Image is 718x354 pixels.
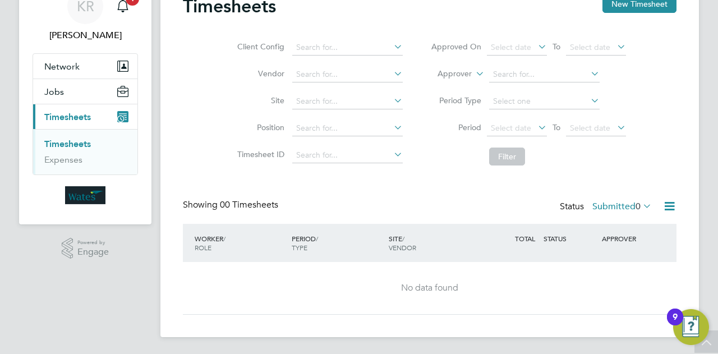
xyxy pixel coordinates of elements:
[431,42,481,52] label: Approved On
[421,68,472,80] label: Approver
[515,234,535,243] span: TOTAL
[44,112,91,122] span: Timesheets
[491,123,531,133] span: Select date
[541,228,599,249] div: STATUS
[316,234,318,243] span: /
[570,123,610,133] span: Select date
[33,54,137,79] button: Network
[402,234,404,243] span: /
[292,67,403,82] input: Search for...
[33,29,138,42] span: Kira Reeder
[570,42,610,52] span: Select date
[292,40,403,56] input: Search for...
[489,148,525,165] button: Filter
[33,186,138,204] a: Go to home page
[599,228,657,249] div: APPROVER
[234,95,284,105] label: Site
[292,121,403,136] input: Search for...
[673,317,678,332] div: 9
[489,94,600,109] input: Select one
[234,68,284,79] label: Vendor
[234,42,284,52] label: Client Config
[549,39,564,54] span: To
[489,67,600,82] input: Search for...
[33,104,137,129] button: Timesheets
[223,234,225,243] span: /
[560,199,654,215] div: Status
[292,243,307,252] span: TYPE
[44,139,91,149] a: Timesheets
[77,238,109,247] span: Powered by
[65,186,105,204] img: wates-logo-retina.png
[389,243,416,252] span: VENDOR
[234,149,284,159] label: Timesheet ID
[62,238,109,259] a: Powered byEngage
[183,199,280,211] div: Showing
[289,228,386,258] div: PERIOD
[33,79,137,104] button: Jobs
[77,247,109,257] span: Engage
[220,199,278,210] span: 00 Timesheets
[431,95,481,105] label: Period Type
[44,86,64,97] span: Jobs
[44,61,80,72] span: Network
[44,154,82,165] a: Expenses
[636,201,641,212] span: 0
[491,42,531,52] span: Select date
[549,120,564,135] span: To
[195,243,211,252] span: ROLE
[33,129,137,174] div: Timesheets
[431,122,481,132] label: Period
[386,228,483,258] div: SITE
[292,148,403,163] input: Search for...
[292,94,403,109] input: Search for...
[192,228,289,258] div: WORKER
[194,282,665,294] div: No data found
[673,309,709,345] button: Open Resource Center, 9 new notifications
[592,201,652,212] label: Submitted
[234,122,284,132] label: Position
